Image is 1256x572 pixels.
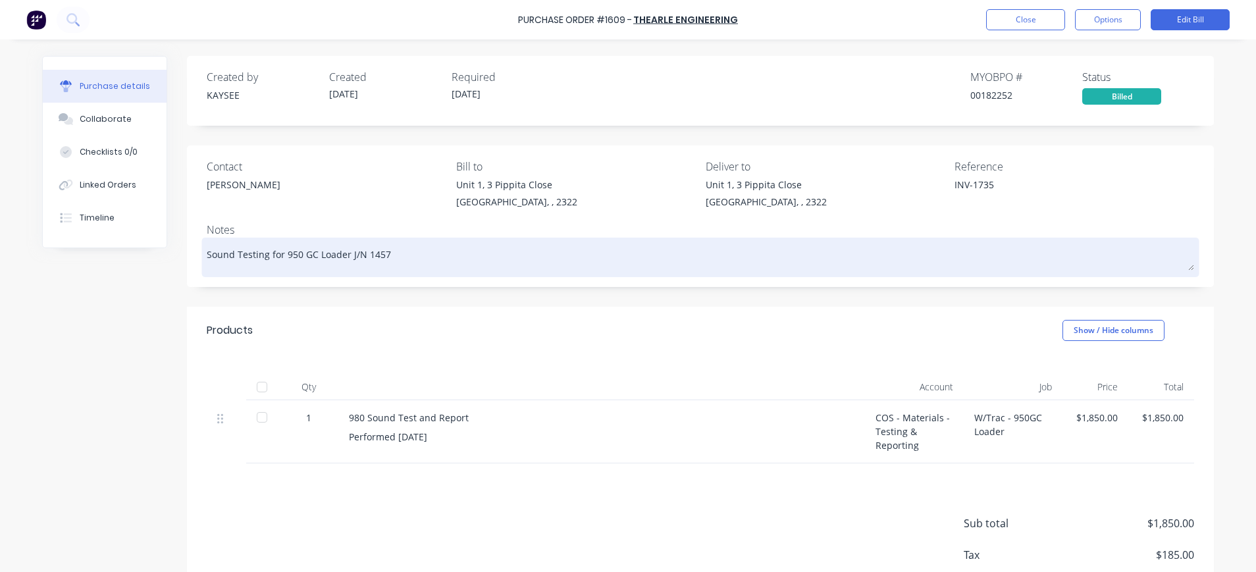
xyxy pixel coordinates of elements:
[456,159,696,174] div: Bill to
[1139,411,1184,425] div: $1,850.00
[986,9,1065,30] button: Close
[1128,374,1194,400] div: Total
[207,178,280,192] div: [PERSON_NAME]
[955,159,1194,174] div: Reference
[207,88,319,102] div: KAYSEE
[964,400,1062,463] div: W/Trac - 950GC Loader
[1082,88,1161,105] div: Billed
[1062,320,1164,341] button: Show / Hide columns
[1073,411,1118,425] div: $1,850.00
[207,159,446,174] div: Contact
[865,400,964,463] div: COS - Materials - Testing & Reporting
[207,241,1194,271] textarea: Sound Testing for 950 GC Loader J/N 1457
[207,323,253,338] div: Products
[349,411,854,425] div: 980 Sound Test and Report
[1062,515,1194,531] span: $1,850.00
[970,69,1082,85] div: MYOB PO #
[456,178,577,192] div: Unit 1, 3 Pippita Close
[349,430,854,444] div: Performed [DATE]
[1062,374,1128,400] div: Price
[452,69,563,85] div: Required
[43,103,167,136] button: Collaborate
[518,13,632,27] div: Purchase Order #1609 -
[80,80,150,92] div: Purchase details
[964,547,1062,563] span: Tax
[80,113,132,125] div: Collaborate
[964,374,1062,400] div: Job
[43,169,167,201] button: Linked Orders
[1075,9,1141,30] button: Options
[706,195,827,209] div: [GEOGRAPHIC_DATA], , 2322
[279,374,338,400] div: Qty
[964,515,1062,531] span: Sub total
[1062,547,1194,563] span: $185.00
[43,70,167,103] button: Purchase details
[1082,69,1194,85] div: Status
[329,69,441,85] div: Created
[706,159,945,174] div: Deliver to
[290,411,328,425] div: 1
[26,10,46,30] img: Factory
[633,13,738,26] a: Thearle Engineering
[207,222,1194,238] div: Notes
[456,195,577,209] div: [GEOGRAPHIC_DATA], , 2322
[207,69,319,85] div: Created by
[970,88,1082,102] div: 00182252
[43,201,167,234] button: Timeline
[1151,9,1230,30] button: Edit Bill
[865,374,964,400] div: Account
[80,146,138,158] div: Checklists 0/0
[43,136,167,169] button: Checklists 0/0
[706,178,827,192] div: Unit 1, 3 Pippita Close
[80,179,136,191] div: Linked Orders
[955,178,1119,207] textarea: INV-1735
[80,212,115,224] div: Timeline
